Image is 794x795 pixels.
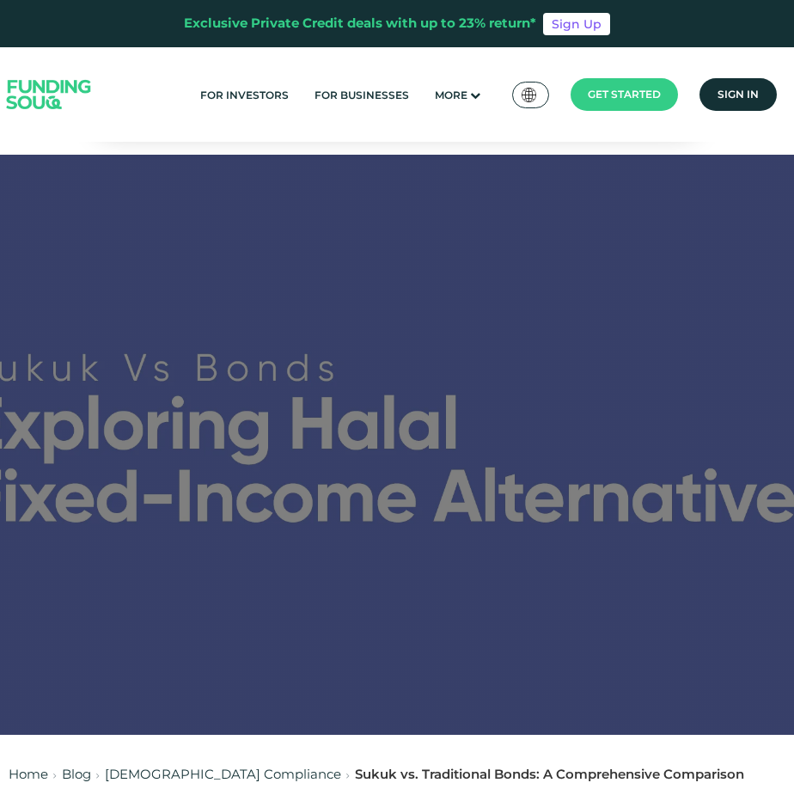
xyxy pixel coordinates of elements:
a: Blog [62,766,91,782]
div: Exclusive Private Credit deals with up to 23% return* [184,14,536,34]
a: [DEMOGRAPHIC_DATA] Compliance [105,766,341,782]
img: SA Flag [522,88,537,102]
span: Get started [588,88,661,101]
a: For Businesses [310,81,413,109]
div: Sukuk vs. Traditional Bonds: A Comprehensive Comparison [355,765,744,785]
a: Sign in [699,78,777,111]
a: For Investors [196,81,293,109]
a: Home [9,766,48,782]
span: Sign in [718,88,759,101]
span: More [435,89,467,101]
a: Sign Up [543,13,610,35]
